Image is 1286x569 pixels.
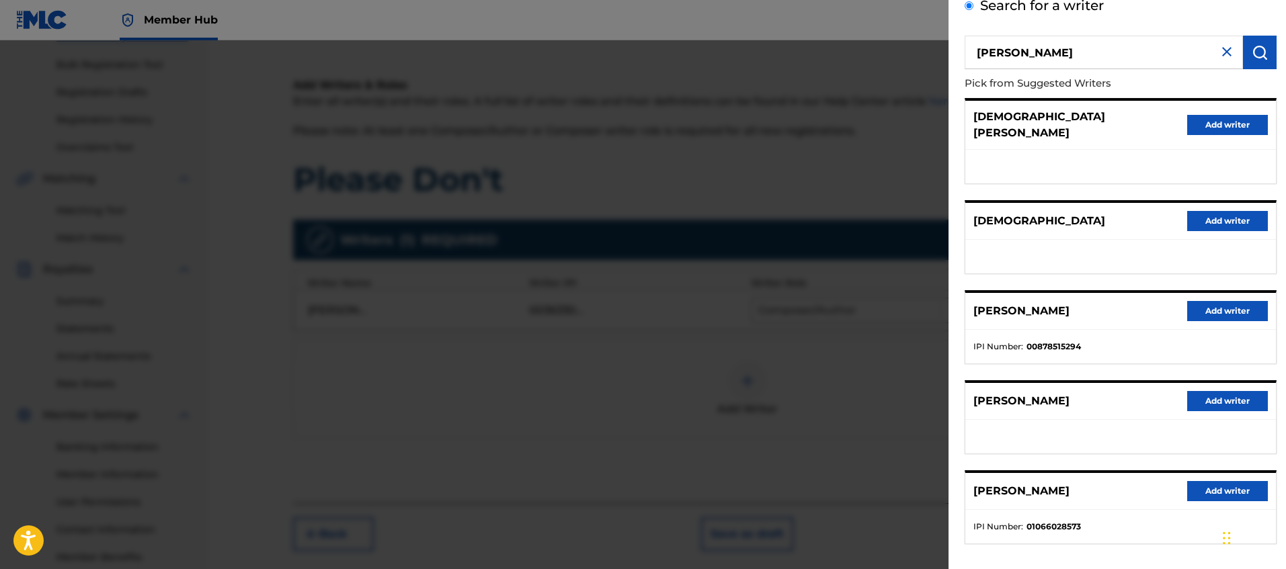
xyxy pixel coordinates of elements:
iframe: Chat Widget [1219,505,1286,569]
strong: 01066028573 [1027,521,1081,533]
span: IPI Number : [973,521,1023,533]
p: [DEMOGRAPHIC_DATA][PERSON_NAME] [973,109,1187,141]
img: Top Rightsholder [120,12,136,28]
button: Add writer [1187,481,1268,501]
p: [PERSON_NAME] [973,483,1070,499]
input: Search writer's name or IPI Number [965,36,1243,69]
button: Add writer [1187,391,1268,411]
span: IPI Number : [973,341,1023,353]
p: [PERSON_NAME] [973,303,1070,319]
strong: 00878515294 [1027,341,1081,353]
p: [DEMOGRAPHIC_DATA] [973,213,1105,229]
div: Drag [1223,518,1231,558]
button: Add writer [1187,301,1268,321]
img: close [1219,44,1235,60]
p: Pick from Suggested Writers [965,69,1200,98]
p: [PERSON_NAME] [973,393,1070,409]
img: Search Works [1252,44,1268,60]
button: Add writer [1187,115,1268,135]
img: MLC Logo [16,10,68,30]
span: Member Hub [144,12,218,28]
button: Add writer [1187,211,1268,231]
